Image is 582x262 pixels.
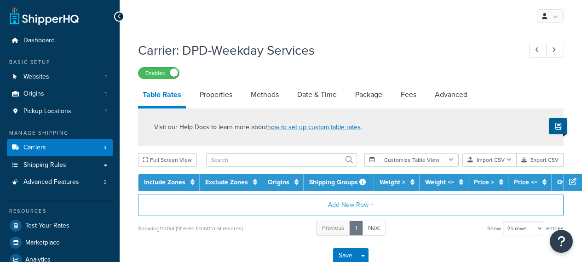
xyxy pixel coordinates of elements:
span: 1 [105,108,107,115]
span: Previous [322,223,344,232]
a: Package [351,84,387,106]
div: Manage Shipping [7,129,113,137]
span: Websites [23,73,49,81]
a: Dashboard [7,32,113,49]
span: Origins [23,90,44,98]
a: Advanced [430,84,472,106]
a: Fees [396,84,421,106]
li: Pickup Locations [7,103,113,120]
li: Websites [7,68,113,85]
a: Pickup Locations1 [7,103,113,120]
button: Export CSV [517,153,564,167]
a: Previous Record [529,43,547,58]
a: Methods [246,84,283,106]
button: Add New Row + [138,194,564,216]
span: 1 [105,73,107,81]
span: 4 [104,144,107,152]
span: 2 [104,178,107,186]
button: Import CSV [462,153,517,167]
a: Weight > [380,177,405,187]
li: Carriers [7,139,113,156]
a: Previous [316,221,350,236]
a: Qty > [557,177,573,187]
button: Full Screen View [138,153,197,167]
label: Enabled [138,68,179,79]
span: 1 [105,90,107,98]
span: Shipping Rules [23,161,66,169]
span: Next [368,223,380,232]
a: Carriers4 [7,139,113,156]
span: Show [487,222,501,235]
a: Test Your Rates [7,217,113,234]
a: Next Record [546,43,564,58]
a: Weight <= [425,177,454,187]
a: Date & Time [293,84,341,106]
a: Websites1 [7,68,113,85]
th: Shipping Groups [304,174,374,191]
h1: Carrier: DPD-Weekday Services [138,41,512,59]
button: Show Help Docs [549,118,567,134]
span: Marketplace [25,239,60,247]
input: Search [206,153,357,167]
a: Exclude Zones [205,177,248,187]
a: Price > [474,177,494,187]
a: Marketplace [7,234,113,251]
a: Next [362,221,386,236]
a: Advanced Features2 [7,174,113,191]
a: Shipping Rules [7,157,113,174]
div: Resources [7,207,113,215]
li: Origins [7,85,113,103]
a: 1 [349,221,363,236]
li: Advanced Features [7,174,113,191]
a: Origins1 [7,85,113,103]
a: Table Rates [138,84,186,108]
span: Dashboard [23,37,55,45]
a: Origins [268,177,289,187]
a: Price <= [514,177,537,187]
a: Include Zones [144,177,185,187]
div: Showing 1 to 0 of (filtered from 0 total records) [138,222,243,235]
div: Basic Setup [7,58,113,66]
p: Visit our Help Docs to learn more about . [154,122,362,132]
a: Properties [195,84,237,106]
button: Customize Table View [364,153,459,167]
button: Open Resource Center [550,230,573,253]
span: Advanced Features [23,178,79,186]
span: Carriers [23,144,46,152]
a: how to set up custom table rates [267,122,361,132]
span: Pickup Locations [23,108,71,115]
span: Test Your Rates [25,222,69,230]
span: entries [546,222,564,235]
